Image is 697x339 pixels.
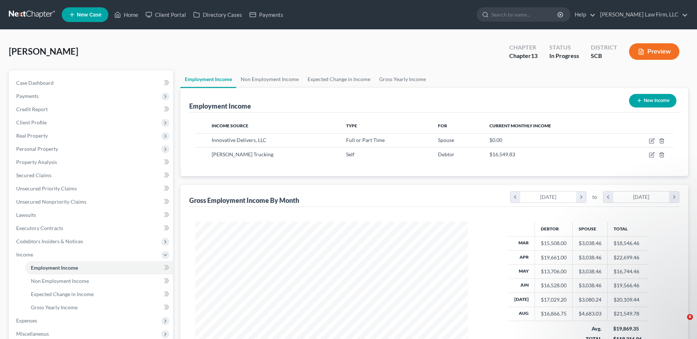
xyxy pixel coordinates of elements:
a: Credit Report [10,103,173,116]
span: Codebtors Insiders & Notices [16,238,83,244]
div: [DATE] [613,192,669,203]
th: Spouse [572,222,607,236]
a: Unsecured Priority Claims [10,182,173,195]
a: Gross Yearly Income [25,301,173,314]
i: chevron_right [669,192,679,203]
div: $15,508.00 [541,240,567,247]
div: $17,029.20 [541,296,567,303]
a: Expected Change in Income [303,70,375,88]
div: $19,869.35 [613,325,642,332]
div: Employment Income [189,102,251,110]
div: $13,706.00 [541,268,567,275]
span: Debtor [438,151,455,157]
span: Employment Income [31,265,78,271]
a: Secured Claims [10,169,173,182]
span: [PERSON_NAME] [9,46,78,56]
div: Gross Employment Income By Month [189,196,299,205]
td: $22,699.46 [607,250,648,264]
a: Gross Yearly Income [375,70,430,88]
a: Home [111,8,142,21]
div: $3,038.46 [579,254,601,261]
span: Innovative Delivers, LLC [212,137,266,143]
span: Full or Part Time [346,137,385,143]
span: For [438,123,447,128]
div: In Progress [549,52,579,60]
span: Personal Property [16,146,58,152]
iframe: Intercom live chat [672,314,690,332]
div: District [591,43,617,52]
span: Payments [16,93,39,99]
th: [DATE] [509,293,535,307]
span: Case Dashboard [16,80,54,86]
div: $16,866.75 [541,310,567,317]
span: Income Source [212,123,248,128]
span: New Case [77,12,101,18]
i: chevron_left [603,192,613,203]
a: Executory Contracts [10,222,173,235]
div: SCB [591,52,617,60]
span: Secured Claims [16,172,51,178]
a: Directory Cases [190,8,246,21]
th: Mar [509,236,535,250]
span: Real Property [16,132,48,139]
div: $3,038.46 [579,240,601,247]
div: Chapter [509,43,538,52]
a: Lawsuits [10,208,173,222]
span: Property Analysis [16,159,57,165]
span: Unsecured Priority Claims [16,185,77,192]
span: Expenses [16,317,37,324]
span: $16,549.83 [489,151,515,157]
span: to [592,193,597,201]
th: Debtor [535,222,572,236]
a: Case Dashboard [10,76,173,90]
span: Income [16,251,33,258]
button: New Income [629,94,676,107]
span: Non Employment Income [31,278,89,284]
a: Payments [246,8,287,21]
span: Lawsuits [16,212,36,218]
button: Preview [629,43,679,60]
span: [PERSON_NAME] Trucking [212,151,273,157]
div: $16,528.00 [541,282,567,289]
th: Jun [509,278,535,292]
span: Client Profile [16,119,47,125]
span: Credit Report [16,106,48,112]
a: Unsecured Nonpriority Claims [10,195,173,208]
span: 6 [687,314,693,320]
span: Spouse [438,137,454,143]
td: $18,546.46 [607,236,648,250]
i: chevron_left [510,192,520,203]
span: Type [346,123,357,128]
a: Help [571,8,596,21]
th: Apr [509,250,535,264]
span: Miscellaneous [16,331,49,337]
div: Status [549,43,579,52]
input: Search by name... [491,8,558,21]
span: Self [346,151,355,157]
a: Employment Income [180,70,236,88]
a: [PERSON_NAME] Law Firm, LLC [596,8,688,21]
td: $16,744.46 [607,265,648,278]
span: 13 [531,52,538,59]
span: Unsecured Nonpriority Claims [16,198,86,205]
span: Gross Yearly Income [31,304,78,310]
a: Non Employment Income [236,70,303,88]
a: Client Portal [142,8,190,21]
a: Employment Income [25,261,173,274]
th: Total [607,222,648,236]
div: [DATE] [520,192,576,203]
i: chevron_right [576,192,586,203]
span: $0.00 [489,137,502,143]
th: May [509,265,535,278]
div: Avg. [578,325,601,332]
a: Expected Change in Income [25,288,173,301]
span: Current Monthly Income [489,123,551,128]
div: $19,661.00 [541,254,567,261]
span: Executory Contracts [16,225,63,231]
a: Property Analysis [10,156,173,169]
span: Expected Change in Income [31,291,94,297]
th: Aug [509,307,535,321]
div: Chapter [509,52,538,60]
a: Non Employment Income [25,274,173,288]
